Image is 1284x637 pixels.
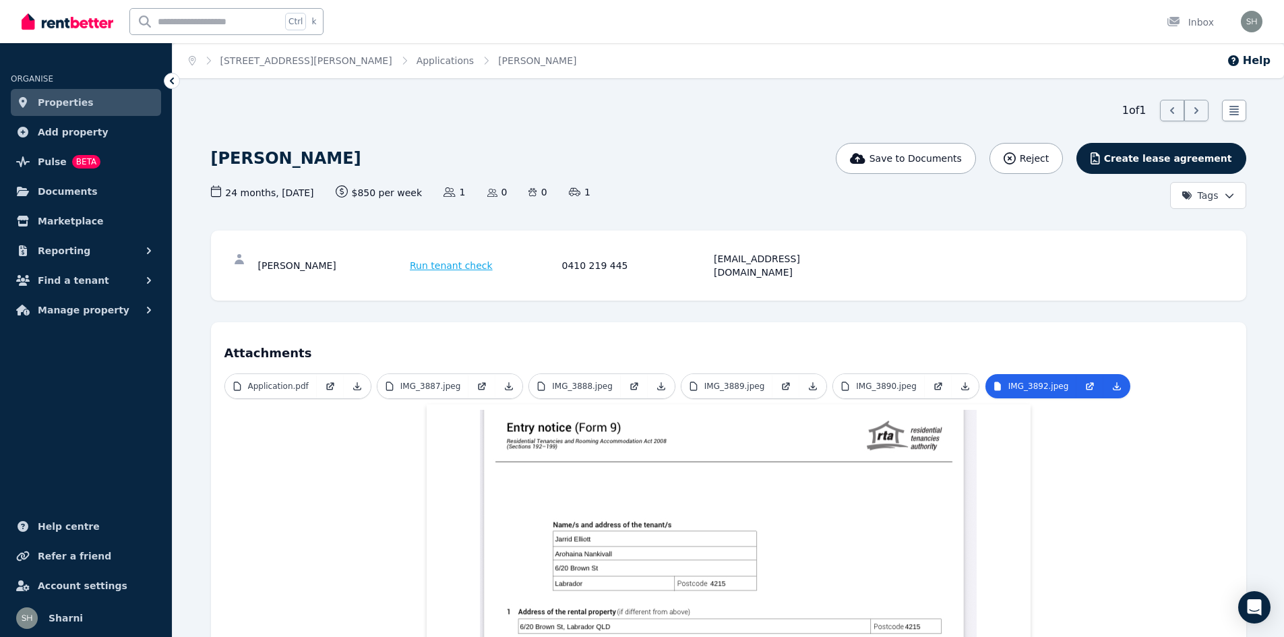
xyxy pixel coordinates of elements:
[621,374,648,398] a: Open in new Tab
[38,94,94,111] span: Properties
[22,11,113,32] img: RentBetter
[1167,16,1214,29] div: Inbox
[11,267,161,294] button: Find a tenant
[11,208,161,235] a: Marketplace
[772,374,799,398] a: Open in new Tab
[529,374,621,398] a: IMG_3888.jpeg
[38,124,109,140] span: Add property
[562,252,710,279] div: 0410 219 445
[1182,189,1219,202] span: Tags
[799,374,826,398] a: Download Attachment
[173,43,592,78] nav: Breadcrumb
[317,374,344,398] a: Open in new Tab
[704,381,765,392] p: IMG_3889.jpeg
[220,55,392,66] a: [STREET_ADDRESS][PERSON_NAME]
[869,152,962,165] span: Save to Documents
[11,572,161,599] a: Account settings
[49,610,83,626] span: Sharni
[38,548,111,564] span: Refer a friend
[377,374,469,398] a: IMG_3887.jpeg
[833,374,925,398] a: IMG_3890.jpeg
[1020,152,1049,165] span: Reject
[856,381,917,392] p: IMG_3890.jpeg
[487,185,508,199] span: 0
[16,607,38,629] img: Sharni
[1227,53,1271,69] button: Help
[985,374,1077,398] a: IMG_3892.jpeg
[1104,152,1232,165] span: Create lease agreement
[444,185,465,199] span: 1
[38,302,129,318] span: Manage property
[11,237,161,264] button: Reporting
[72,155,100,169] span: BETA
[410,259,493,272] span: Run tenant check
[952,374,979,398] a: Download Attachment
[681,374,773,398] a: IMG_3889.jpeg
[311,16,316,27] span: k
[38,213,103,229] span: Marketplace
[11,89,161,116] a: Properties
[336,185,423,200] span: $850 per week
[38,518,100,535] span: Help centre
[225,374,317,398] a: Application.pdf
[11,74,53,84] span: ORGANISE
[11,119,161,146] a: Add property
[11,178,161,205] a: Documents
[836,143,976,174] button: Save to Documents
[417,55,475,66] a: Applications
[248,381,309,392] p: Application.pdf
[1241,11,1262,32] img: Sharni
[989,143,1063,174] button: Reject
[528,185,547,199] span: 0
[211,148,361,169] h1: [PERSON_NAME]
[38,272,109,289] span: Find a tenant
[38,154,67,170] span: Pulse
[11,297,161,324] button: Manage property
[285,13,306,30] span: Ctrl
[400,381,461,392] p: IMG_3887.jpeg
[1008,381,1069,392] p: IMG_3892.jpeg
[258,252,406,279] div: [PERSON_NAME]
[11,148,161,175] a: PulseBETA
[468,374,495,398] a: Open in new Tab
[38,243,90,259] span: Reporting
[1122,102,1147,119] span: 1 of 1
[1076,374,1103,398] a: Open in new Tab
[211,185,314,200] span: 24 months , [DATE]
[495,374,522,398] a: Download Attachment
[648,374,675,398] a: Download Attachment
[1103,374,1130,398] a: Download Attachment
[552,381,613,392] p: IMG_3888.jpeg
[11,513,161,540] a: Help centre
[344,374,371,398] a: Download Attachment
[569,185,590,199] span: 1
[1170,182,1246,209] button: Tags
[38,183,98,200] span: Documents
[11,543,161,570] a: Refer a friend
[38,578,127,594] span: Account settings
[1076,143,1246,174] button: Create lease agreement
[1238,591,1271,624] div: Open Intercom Messenger
[925,374,952,398] a: Open in new Tab
[714,252,862,279] div: [EMAIL_ADDRESS][DOMAIN_NAME]
[498,54,576,67] span: [PERSON_NAME]
[224,336,1233,363] h4: Attachments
